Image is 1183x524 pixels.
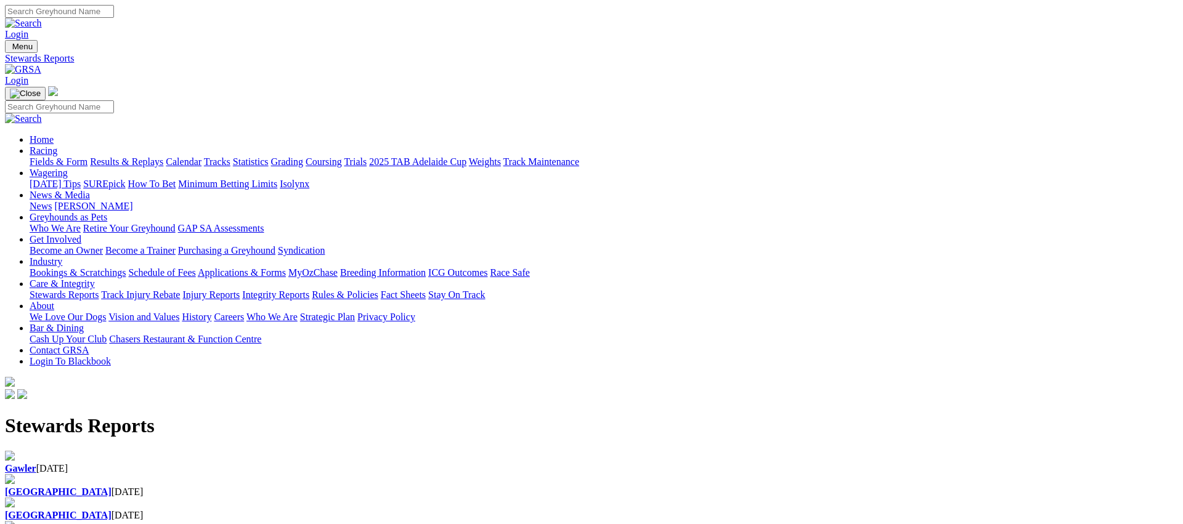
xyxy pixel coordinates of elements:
a: Industry [30,256,62,267]
input: Search [5,5,114,18]
img: file-red.svg [5,498,15,507]
a: Become an Owner [30,245,103,256]
h1: Stewards Reports [5,414,1178,437]
a: Coursing [306,156,342,167]
img: facebook.svg [5,389,15,399]
a: [PERSON_NAME] [54,201,132,211]
div: Industry [30,267,1178,278]
div: Get Involved [30,245,1178,256]
a: Privacy Policy [357,312,415,322]
a: How To Bet [128,179,176,189]
div: Racing [30,156,1178,167]
a: Cash Up Your Club [30,334,107,344]
a: History [182,312,211,322]
a: Stewards Reports [5,53,1178,64]
div: [DATE] [5,463,1178,474]
a: Who We Are [246,312,298,322]
a: Purchasing a Greyhound [178,245,275,256]
a: Contact GRSA [30,345,89,355]
a: Track Injury Rebate [101,289,180,300]
button: Toggle navigation [5,40,38,53]
img: file-red.svg [5,451,15,461]
a: 2025 TAB Adelaide Cup [369,156,466,167]
a: Strategic Plan [300,312,355,322]
div: Wagering [30,179,1178,190]
a: Schedule of Fees [128,267,195,278]
div: News & Media [30,201,1178,212]
img: Search [5,113,42,124]
a: Retire Your Greyhound [83,223,176,233]
a: Syndication [278,245,325,256]
div: [DATE] [5,510,1178,521]
a: Greyhounds as Pets [30,212,107,222]
a: Stewards Reports [30,289,99,300]
a: Home [30,134,54,145]
a: Integrity Reports [242,289,309,300]
img: logo-grsa-white.png [5,377,15,387]
img: GRSA [5,64,41,75]
span: Menu [12,42,33,51]
a: Weights [469,156,501,167]
img: logo-grsa-white.png [48,86,58,96]
div: [DATE] [5,486,1178,498]
a: We Love Our Dogs [30,312,106,322]
a: Who We Are [30,223,81,233]
a: [GEOGRAPHIC_DATA] [5,486,112,497]
a: Bar & Dining [30,323,84,333]
a: Race Safe [490,267,529,278]
a: Gawler [5,463,36,474]
a: Login To Blackbook [30,356,111,366]
a: Get Involved [30,234,81,244]
a: News [30,201,52,211]
a: Trials [344,156,367,167]
a: Grading [271,156,303,167]
a: Injury Reports [182,289,240,300]
img: twitter.svg [17,389,27,399]
a: Bookings & Scratchings [30,267,126,278]
a: Track Maintenance [503,156,579,167]
a: Minimum Betting Limits [178,179,277,189]
input: Search [5,100,114,113]
a: [DATE] Tips [30,179,81,189]
a: Racing [30,145,57,156]
img: file-red.svg [5,474,15,484]
a: Wagering [30,167,68,178]
a: Results & Replays [90,156,163,167]
a: Calendar [166,156,201,167]
a: Login [5,75,28,86]
div: Bar & Dining [30,334,1178,345]
a: Isolynx [280,179,309,189]
a: About [30,300,54,311]
a: Chasers Restaurant & Function Centre [109,334,261,344]
div: Care & Integrity [30,289,1178,300]
div: About [30,312,1178,323]
a: MyOzChase [288,267,338,278]
a: Login [5,29,28,39]
a: Stay On Track [428,289,485,300]
a: Breeding Information [340,267,426,278]
a: GAP SA Assessments [178,223,264,233]
a: Fields & Form [30,156,87,167]
button: Toggle navigation [5,87,46,100]
a: ICG Outcomes [428,267,487,278]
a: Tracks [204,156,230,167]
img: Close [10,89,41,99]
a: Fact Sheets [381,289,426,300]
a: Applications & Forms [198,267,286,278]
a: Vision and Values [108,312,179,322]
a: Careers [214,312,244,322]
a: [GEOGRAPHIC_DATA] [5,510,112,520]
a: Statistics [233,156,269,167]
a: Care & Integrity [30,278,95,289]
a: SUREpick [83,179,125,189]
a: Rules & Policies [312,289,378,300]
a: News & Media [30,190,90,200]
img: Search [5,18,42,29]
a: Become a Trainer [105,245,176,256]
div: Greyhounds as Pets [30,223,1178,234]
